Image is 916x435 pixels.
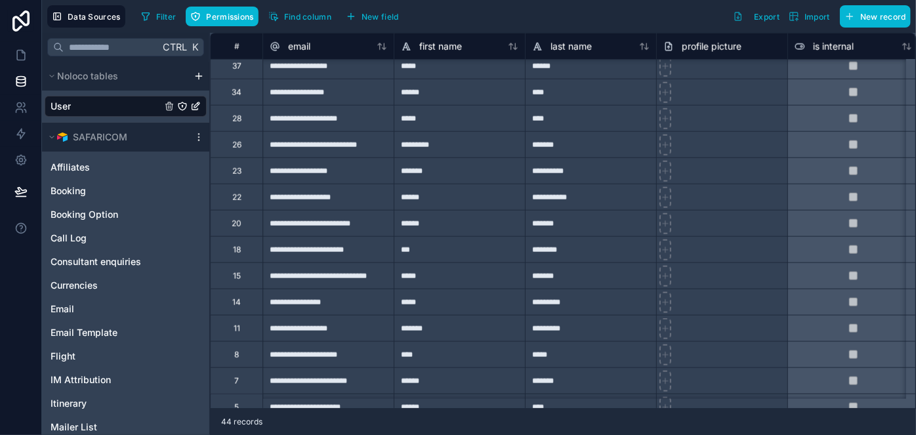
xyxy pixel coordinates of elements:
[232,114,241,124] div: 28
[232,61,241,72] div: 37
[232,297,241,308] div: 14
[288,40,310,53] span: email
[804,12,830,22] span: Import
[190,43,199,52] span: K
[264,7,336,26] button: Find column
[47,5,125,28] button: Data Sources
[206,12,253,22] span: Permissions
[840,5,911,28] button: New record
[234,376,239,386] div: 7
[860,12,906,22] span: New record
[68,12,121,22] span: Data Sources
[233,271,241,281] div: 15
[754,12,780,22] span: Export
[221,417,262,427] span: 44 records
[232,140,241,150] div: 26
[835,5,911,28] a: New record
[728,5,784,28] button: Export
[234,402,239,413] div: 5
[784,5,835,28] button: Import
[232,218,241,229] div: 20
[551,40,592,53] span: last name
[362,12,399,22] span: New field
[232,192,241,203] div: 22
[232,87,241,98] div: 34
[186,7,258,26] button: Permissions
[341,7,404,26] button: New field
[682,40,741,53] span: profile picture
[161,39,188,55] span: Ctrl
[419,40,462,53] span: first name
[284,12,331,22] span: Find column
[234,350,239,360] div: 8
[220,41,253,51] div: #
[234,323,240,334] div: 11
[156,12,177,22] span: Filter
[813,40,854,53] span: is internal
[232,166,241,176] div: 23
[136,7,181,26] button: Filter
[233,245,241,255] div: 18
[186,7,263,26] a: Permissions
